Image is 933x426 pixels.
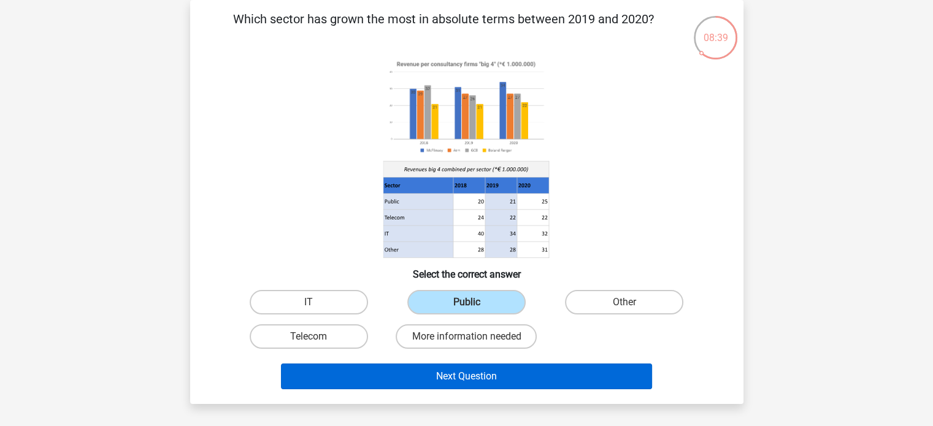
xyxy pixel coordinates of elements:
[407,290,526,314] label: Public
[210,10,678,47] p: Which sector has grown the most in absolute terms between 2019 and 2020?
[396,324,537,349] label: More information needed
[693,15,739,45] div: 08:39
[250,324,368,349] label: Telecom
[565,290,683,314] label: Other
[281,363,652,389] button: Next Question
[210,259,724,280] h6: Select the correct answer
[250,290,368,314] label: IT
